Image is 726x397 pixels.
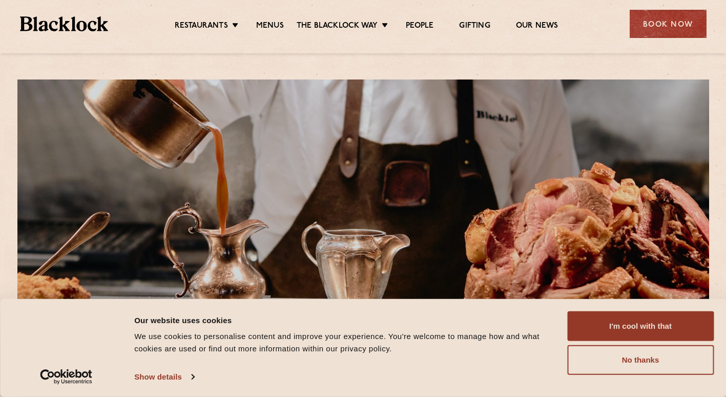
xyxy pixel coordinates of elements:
a: Menus [256,21,284,32]
a: Usercentrics Cookiebot - opens in a new window [22,369,111,385]
div: Book Now [630,10,707,38]
a: Show details [134,369,194,385]
div: We use cookies to personalise content and improve your experience. You're welcome to manage how a... [134,330,555,355]
a: People [406,21,433,32]
button: No thanks [567,345,714,375]
div: Our website uses cookies [134,314,555,326]
a: Restaurants [175,21,228,32]
a: The Blacklock Way [297,21,378,32]
a: Our News [516,21,558,32]
button: I'm cool with that [567,311,714,341]
a: Gifting [459,21,490,32]
img: BL_Textured_Logo-footer-cropped.svg [20,16,109,31]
